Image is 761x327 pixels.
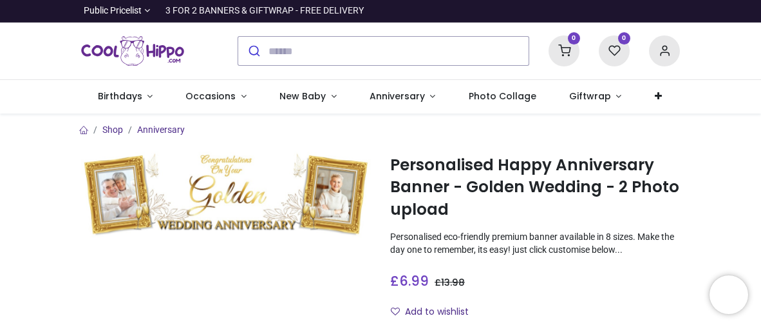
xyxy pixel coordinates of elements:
[399,272,429,290] span: 6.99
[81,33,184,69] img: Cool Hippo
[390,154,680,221] h1: Personalised Happy Anniversary Banner - Golden Wedding - 2 Photo upload
[599,45,630,55] a: 0
[390,231,680,256] p: Personalised eco-friendly premium banner available in 8 sizes. Make the day one to remember, its ...
[238,37,268,65] button: Submit
[390,301,480,323] button: Add to wishlistAdd to wishlist
[435,276,465,289] span: £
[569,90,611,103] span: Giftwrap
[469,90,536,103] span: Photo Collage
[409,5,680,17] iframe: Customer reviews powered by Trustpilot
[391,307,400,316] i: Add to wishlist
[709,275,748,314] iframe: Brevo live chat
[185,90,236,103] span: Occasions
[98,90,142,103] span: Birthdays
[279,90,326,103] span: New Baby
[552,80,638,114] a: Giftwrap
[568,32,580,45] sup: 0
[263,80,353,114] a: New Baby
[84,5,142,17] span: Public Pricelist
[81,33,184,69] a: Logo of Cool Hippo
[353,80,452,114] a: Anniversary
[81,152,371,239] img: Personalised Happy Anniversary Banner - Golden Wedding - 2 Photo upload
[441,276,465,289] span: 13.98
[165,5,364,17] div: 3 FOR 2 BANNERS & GIFTWRAP - FREE DELIVERY
[549,45,579,55] a: 0
[81,80,169,114] a: Birthdays
[137,124,185,135] a: Anniversary
[370,90,425,103] span: Anniversary
[102,124,123,135] a: Shop
[618,32,630,45] sup: 0
[81,5,150,17] a: Public Pricelist
[390,272,429,290] span: £
[169,80,263,114] a: Occasions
